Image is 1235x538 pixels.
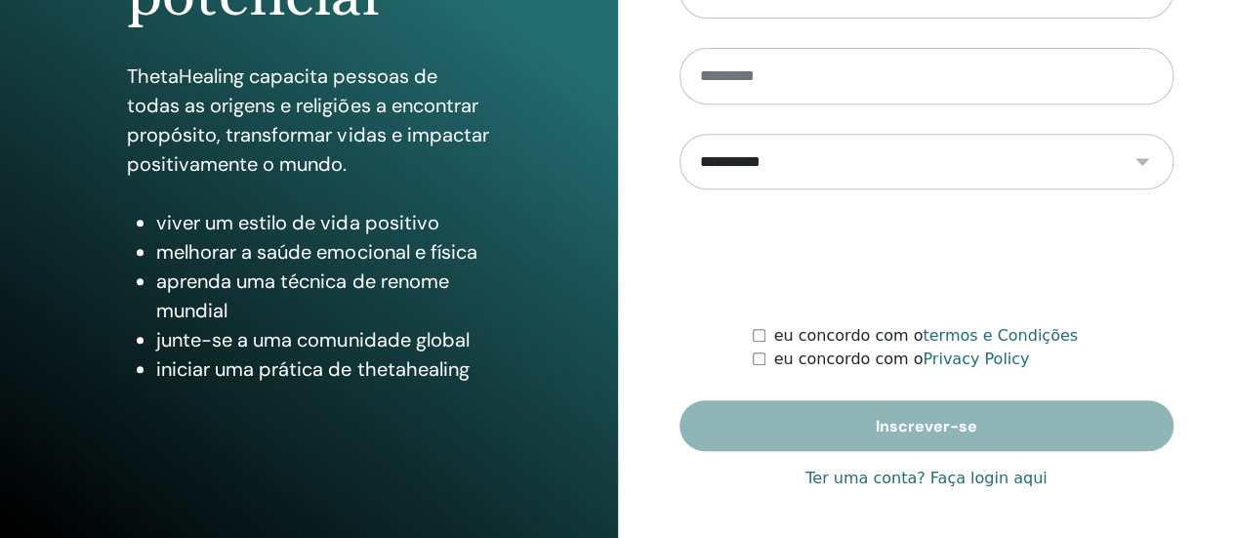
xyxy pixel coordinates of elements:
[923,350,1029,368] a: Privacy Policy
[773,324,1077,348] label: eu concordo com o
[156,237,490,267] li: melhorar a saúde emocional e física
[805,467,1047,490] a: Ter uma conta? Faça login aqui
[773,348,1029,371] label: eu concordo com o
[778,219,1075,295] iframe: reCAPTCHA
[156,267,490,325] li: aprenda uma técnica de renome mundial
[923,326,1078,345] a: termos e Condições
[127,62,490,179] p: ThetaHealing capacita pessoas de todas as origens e religiões a encontrar propósito, transformar ...
[156,325,490,354] li: junte-se a uma comunidade global
[156,208,490,237] li: viver um estilo de vida positivo
[156,354,490,384] li: iniciar uma prática de thetahealing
